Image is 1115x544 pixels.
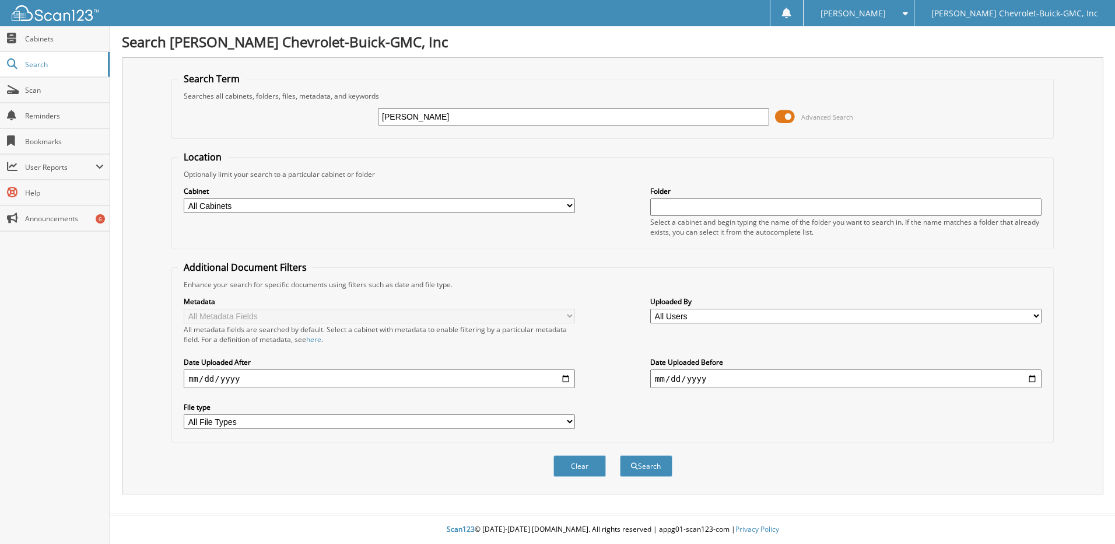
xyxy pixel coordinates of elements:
[620,455,672,477] button: Search
[801,113,853,121] span: Advanced Search
[650,369,1042,388] input: end
[122,32,1103,51] h1: Search [PERSON_NAME] Chevrolet-Buick-GMC, Inc
[650,186,1042,196] label: Folder
[25,85,104,95] span: Scan
[553,455,606,477] button: Clear
[178,72,246,85] legend: Search Term
[110,515,1115,544] div: © [DATE]-[DATE] [DOMAIN_NAME]. All rights reserved | appg01-scan123-com |
[184,186,575,196] label: Cabinet
[25,34,104,44] span: Cabinets
[184,369,575,388] input: start
[184,297,575,306] label: Metadata
[12,5,99,21] img: scan123-logo-white.svg
[25,188,104,198] span: Help
[1057,488,1115,544] iframe: Chat Widget
[25,162,96,172] span: User Reports
[650,357,1042,367] label: Date Uploaded Before
[178,91,1047,101] div: Searches all cabinets, folders, files, metadata, and keywords
[184,402,575,412] label: File type
[178,169,1047,179] div: Optionally limit your search to a particular cabinet or folder
[184,357,575,367] label: Date Uploaded After
[25,111,104,121] span: Reminders
[184,325,575,344] div: All metadata fields are searched by default. Select a cabinet with metadata to enable filtering b...
[178,280,1047,290] div: Enhance your search for specific documents using filters such as date and file type.
[25,137,104,147] span: Bookmarks
[650,217,1042,237] div: Select a cabinet and begin typing the name of the folder you want to search in. If the name match...
[178,261,313,274] legend: Additional Document Filters
[25,214,104,224] span: Announcements
[447,524,475,534] span: Scan123
[650,297,1042,306] label: Uploaded By
[735,524,779,534] a: Privacy Policy
[931,10,1098,17] span: [PERSON_NAME] Chevrolet-Buick-GMC, Inc
[96,214,105,224] div: 6
[821,10,886,17] span: [PERSON_NAME]
[25,60,102,69] span: Search
[306,334,321,344] a: here
[178,151,227,163] legend: Location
